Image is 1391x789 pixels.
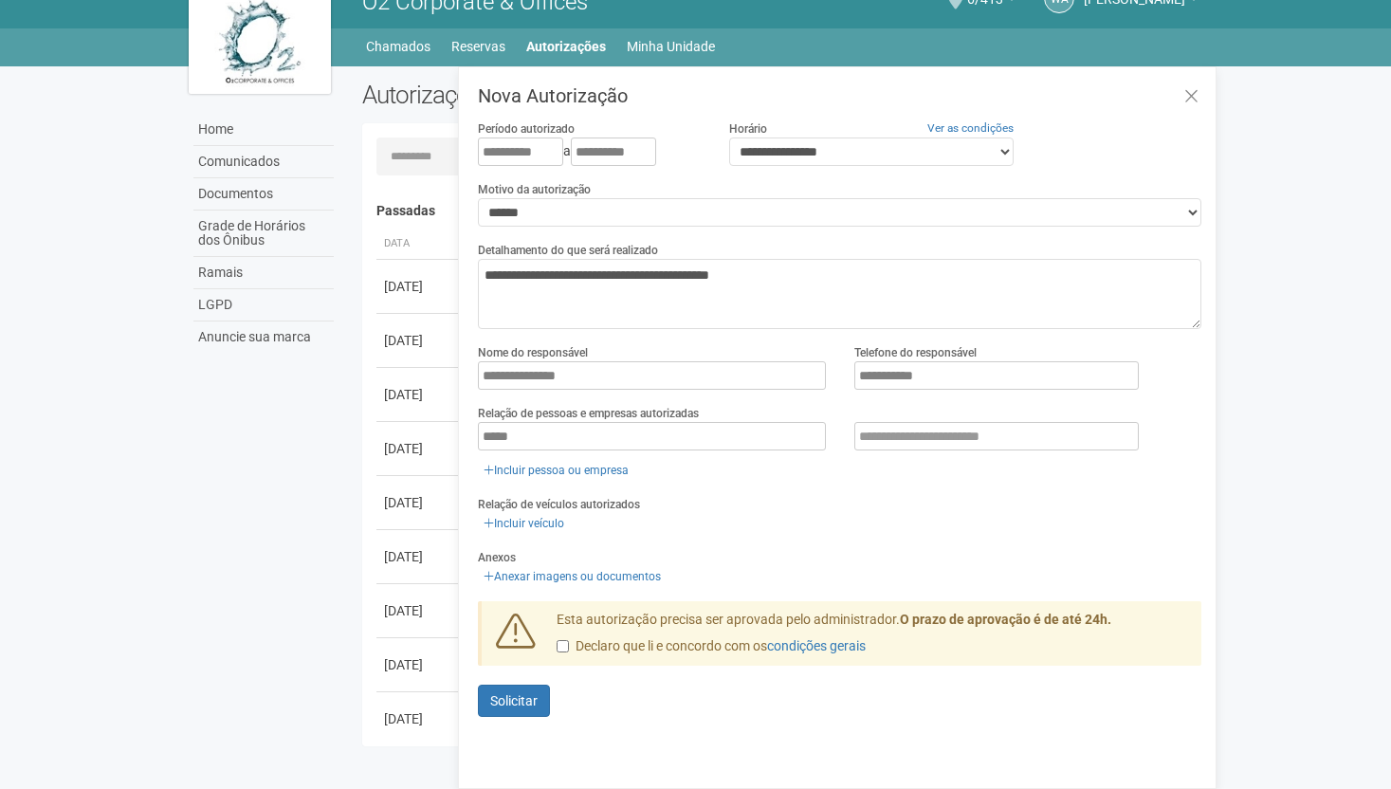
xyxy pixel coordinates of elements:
[478,405,699,422] label: Relação de pessoas e empresas autorizadas
[767,638,866,653] a: condições gerais
[384,601,454,620] div: [DATE]
[478,242,658,259] label: Detalhamento do que será realizado
[376,229,462,260] th: Data
[193,257,334,289] a: Ramais
[542,611,1202,666] div: Esta autorização precisa ser aprovada pelo administrador.
[193,289,334,321] a: LGPD
[384,493,454,512] div: [DATE]
[557,640,569,652] input: Declaro que li e concordo com oscondições gerais
[384,439,454,458] div: [DATE]
[193,211,334,257] a: Grade de Horários dos Ônibus
[478,86,1201,105] h3: Nova Autorização
[384,709,454,728] div: [DATE]
[193,321,334,353] a: Anuncie sua marca
[384,385,454,404] div: [DATE]
[478,513,570,534] a: Incluir veículo
[854,344,977,361] label: Telefone do responsável
[478,120,575,138] label: Período autorizado
[478,344,588,361] label: Nome do responsável
[526,33,606,60] a: Autorizações
[366,33,430,60] a: Chamados
[478,685,550,717] button: Solicitar
[900,612,1111,627] strong: O prazo de aprovação é de até 24h.
[193,114,334,146] a: Home
[384,655,454,674] div: [DATE]
[627,33,715,60] a: Minha Unidade
[478,460,634,481] a: Incluir pessoa ou empresa
[384,547,454,566] div: [DATE]
[384,331,454,350] div: [DATE]
[478,181,591,198] label: Motivo da autorização
[376,204,1189,218] h4: Passadas
[362,81,768,109] h2: Autorizações
[490,693,538,708] span: Solicitar
[451,33,505,60] a: Reservas
[478,549,516,566] label: Anexos
[478,496,640,513] label: Relação de veículos autorizados
[193,178,334,211] a: Documentos
[729,120,767,138] label: Horário
[478,566,667,587] a: Anexar imagens ou documentos
[384,277,454,296] div: [DATE]
[927,121,1014,135] a: Ver as condições
[193,146,334,178] a: Comunicados
[557,637,866,656] label: Declaro que li e concordo com os
[478,138,700,166] div: a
